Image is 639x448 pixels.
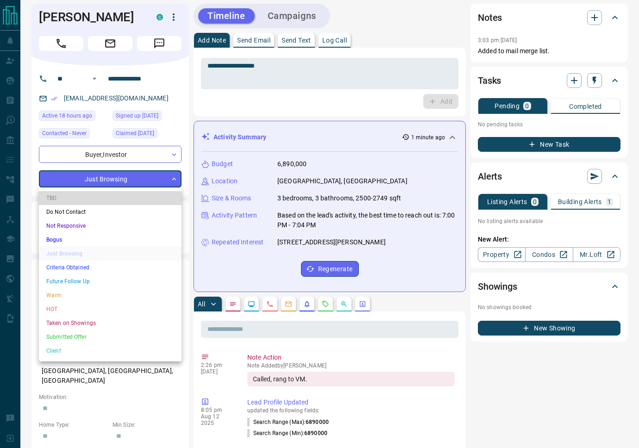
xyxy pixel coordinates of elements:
li: TBD [39,191,182,205]
li: Taken on Showings [39,316,182,330]
li: Submitted Offer [39,330,182,344]
li: Criteria Obtained [39,261,182,274]
li: Future Follow Up [39,274,182,288]
li: Client [39,344,182,358]
li: HOT [39,302,182,316]
li: Do Not Contact [39,205,182,219]
li: Warm [39,288,182,302]
li: Not Responsive [39,219,182,233]
li: Bogus [39,233,182,247]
